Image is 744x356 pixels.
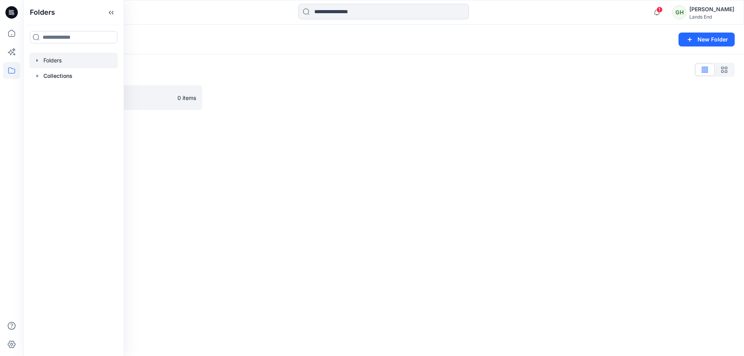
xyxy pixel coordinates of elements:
div: Lands End [689,14,734,20]
div: [PERSON_NAME] [689,5,734,14]
div: GH [672,5,686,19]
p: Collections [43,71,72,81]
p: 0 items [177,94,196,102]
button: New Folder [679,33,735,46]
span: 1 [656,7,663,13]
